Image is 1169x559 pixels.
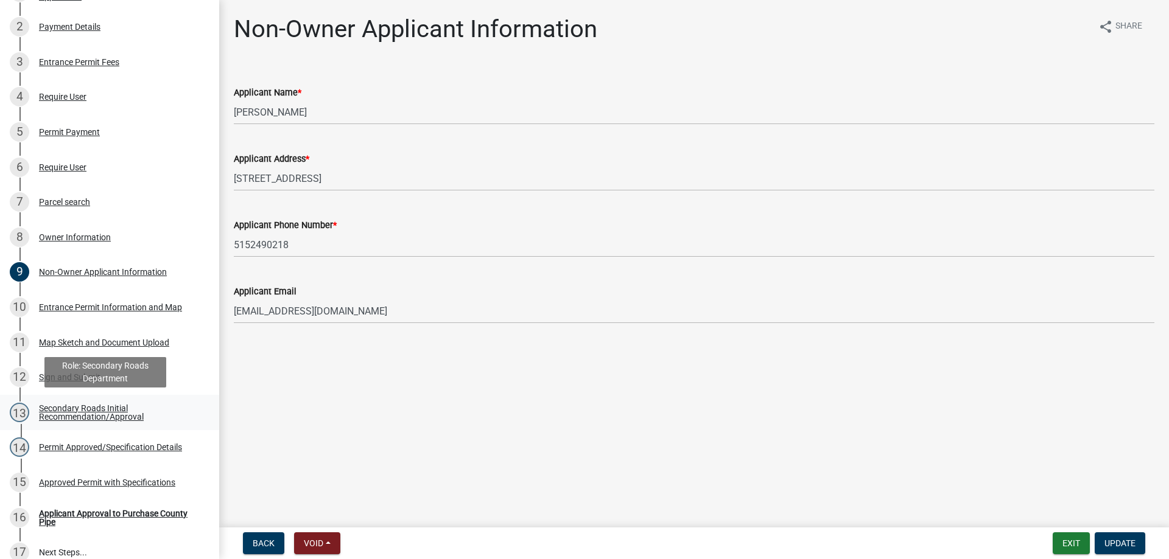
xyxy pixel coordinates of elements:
[10,403,29,422] div: 13
[39,163,86,172] div: Require User
[39,268,167,276] div: Non-Owner Applicant Information
[39,443,182,451] div: Permit Approved/Specification Details
[10,192,29,212] div: 7
[10,333,29,352] div: 11
[1089,15,1152,38] button: shareShare
[1098,19,1113,34] i: share
[1104,538,1136,548] span: Update
[234,89,301,97] label: Applicant Name
[39,303,182,311] div: Entrance Permit Information and Map
[10,262,29,282] div: 9
[10,122,29,142] div: 5
[10,52,29,72] div: 3
[234,155,309,164] label: Applicant Address
[39,23,100,31] div: Payment Details
[10,297,29,317] div: 10
[304,538,323,548] span: Void
[10,508,29,527] div: 16
[39,198,90,206] div: Parcel search
[10,17,29,36] div: 2
[39,58,119,66] div: Entrance Permit Fees
[234,288,297,296] label: Applicant Email
[39,509,200,526] div: Applicant Approval to Purchase County Pipe
[1053,532,1090,554] button: Exit
[234,15,597,44] h1: Non-Owner Applicant Information
[1115,19,1142,34] span: Share
[10,437,29,457] div: 14
[243,532,284,554] button: Back
[39,478,175,487] div: Approved Permit with Specifications
[39,128,100,136] div: Permit Payment
[253,538,275,548] span: Back
[294,532,340,554] button: Void
[39,338,169,347] div: Map Sketch and Document Upload
[39,92,86,101] div: Require User
[39,404,200,421] div: Secondary Roads Initial Recommendation/Approval
[44,357,166,387] div: Role: Secondary Roads Department
[10,227,29,247] div: 8
[39,233,111,241] div: Owner Information
[1095,532,1145,554] button: Update
[39,373,100,381] div: Sign and Submit
[10,87,29,106] div: 4
[10,158,29,177] div: 6
[234,221,337,230] label: Applicant Phone Number
[10,367,29,387] div: 12
[10,473,29,492] div: 15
